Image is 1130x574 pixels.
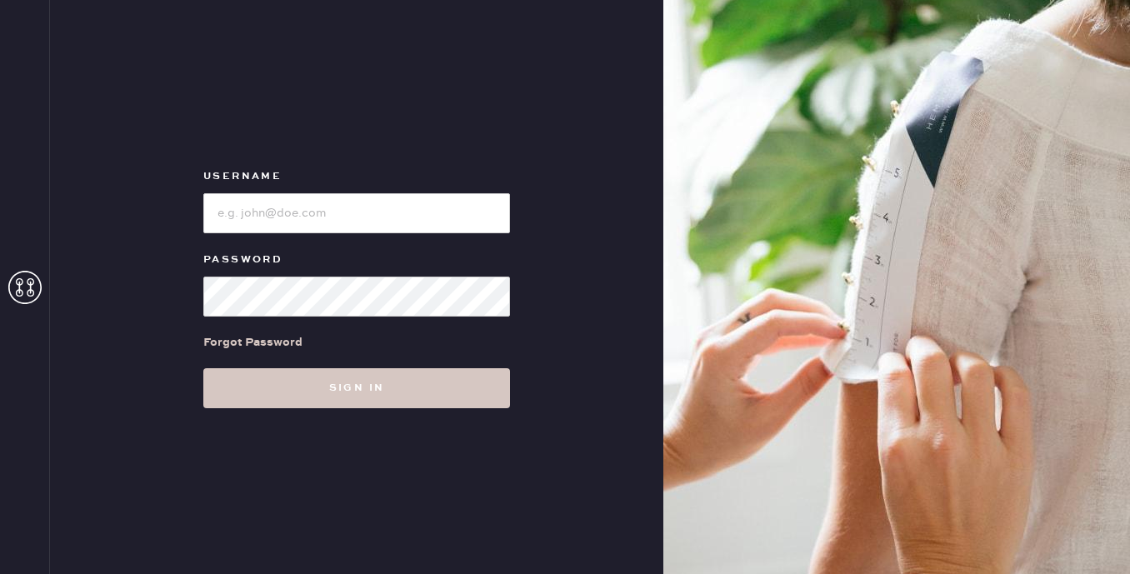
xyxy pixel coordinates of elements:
div: Forgot Password [203,333,302,352]
label: Password [203,250,510,270]
button: Sign in [203,368,510,408]
input: e.g. john@doe.com [203,193,510,233]
label: Username [203,167,510,187]
a: Forgot Password [203,317,302,368]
